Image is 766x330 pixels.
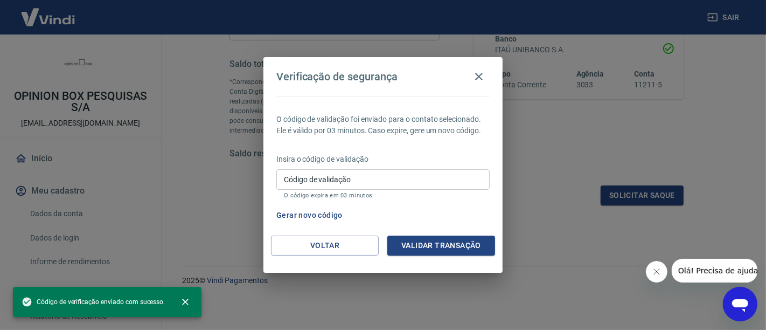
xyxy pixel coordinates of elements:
span: Código de verificação enviado com sucesso. [22,297,165,307]
button: close [173,290,197,314]
button: Validar transação [387,236,495,256]
p: O código expira em 03 minutos. [284,192,482,199]
button: Gerar novo código [272,205,347,225]
span: Olá! Precisa de ajuda? [6,8,90,16]
iframe: Fechar mensagem [646,261,667,283]
iframe: Mensagem da empresa [672,259,757,283]
iframe: Botão para abrir a janela de mensagens [723,287,757,321]
button: Voltar [271,236,379,256]
p: Insira o código de validação [276,154,490,165]
p: O código de validação foi enviado para o contato selecionado. Ele é válido por 03 minutos. Caso e... [276,114,490,136]
h4: Verificação de segurança [276,70,398,83]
